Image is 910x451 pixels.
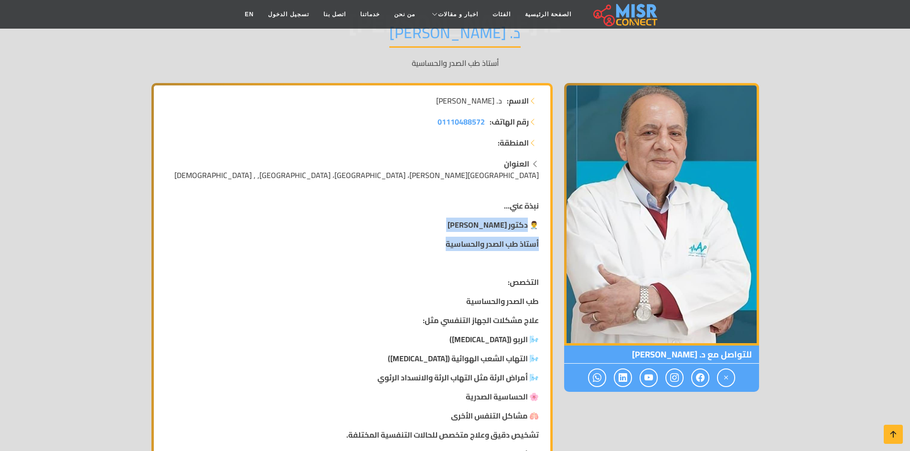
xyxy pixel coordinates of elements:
[450,332,539,346] strong: 🌬️ الربو ([MEDICAL_DATA])
[490,116,529,127] strong: رقم الهاتف:
[261,5,316,23] a: تسجيل الدخول
[346,428,539,442] strong: تشخيص دقيق وعلاج متخصص للحالات التنفسية المختلفة.
[448,218,539,232] strong: 👨‍⚕️ دكتور [PERSON_NAME]
[466,389,539,404] strong: 🌸 الحساسية الصدرية
[518,5,578,23] a: الصفحة الرئيسية
[436,95,502,106] span: د. [PERSON_NAME]
[593,2,657,26] img: main.misr_connect
[387,5,422,23] a: من نحن
[466,294,539,308] strong: طب الصدر والحساسية
[504,199,539,213] strong: نبذة عني...
[238,5,261,23] a: EN
[564,83,759,346] img: د. محمد فراج
[388,351,539,366] strong: 🌬️ التهاب الشعب الهوائية ([MEDICAL_DATA])
[377,370,539,385] strong: 🌬️ أمراض الرئة مثل التهاب الرئة والانسداد الرئوي
[498,137,529,148] strong: المنطقة:
[507,95,529,106] strong: الاسم:
[316,5,353,23] a: اتصل بنا
[485,5,518,23] a: الفئات
[504,157,529,171] strong: العنوان
[564,346,759,364] span: للتواصل مع د. [PERSON_NAME]
[151,57,759,69] p: أستاذ طب الصدر والحساسية
[174,168,539,182] span: [GEOGRAPHIC_DATA][PERSON_NAME]، [GEOGRAPHIC_DATA]، [GEOGRAPHIC_DATA], , [DEMOGRAPHIC_DATA]
[438,116,485,127] a: 01110488572
[422,5,485,23] a: اخبار و مقالات
[438,115,485,129] span: 01110488572
[353,5,387,23] a: خدماتنا
[446,237,539,251] strong: أستاذ طب الصدر والحساسية
[508,275,539,289] strong: التخصص:
[423,313,539,327] strong: علاج مشكلات الجهاز التنفسي مثل:
[389,23,521,48] h1: د. [PERSON_NAME]
[451,409,539,423] strong: 🫁 مشاكل التنفس الأخرى
[438,10,478,19] span: اخبار و مقالات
